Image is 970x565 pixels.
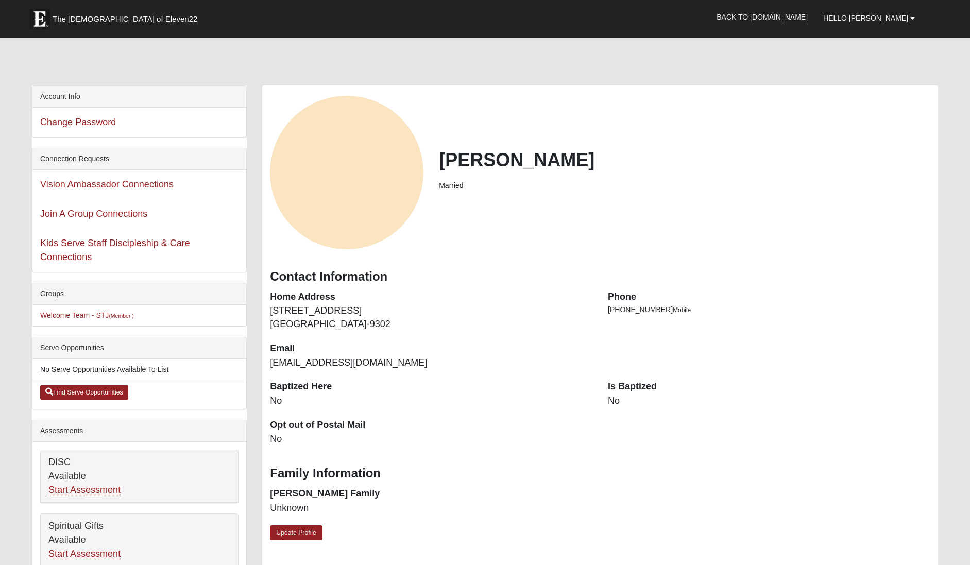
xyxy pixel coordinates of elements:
a: Page Load Time: 1.27s [10,554,73,561]
img: Eleven22 logo [29,9,50,29]
dt: Opt out of Postal Mail [270,419,592,432]
div: Account Info [32,86,246,108]
div: Assessments [32,420,246,442]
span: Hello [PERSON_NAME] [823,14,908,22]
dt: Email [270,342,592,355]
a: Page Properties (Alt+P) [851,547,870,562]
a: Add Short Link [926,547,945,562]
a: View Fullsize Photo [270,96,423,249]
a: Change Password [40,117,116,127]
a: Kids Serve Staff Discipleship & Care Connections [40,238,190,262]
dd: [EMAIL_ADDRESS][DOMAIN_NAME] [270,356,592,370]
h3: Family Information [270,466,930,481]
a: Block Configuration (Alt-B) [832,547,851,562]
a: Page Security [908,547,926,562]
span: ViewState Size: 44 KB [84,553,152,562]
dd: No [270,433,592,446]
a: The [DEMOGRAPHIC_DATA] of Eleven22 [24,4,230,29]
a: Back to [DOMAIN_NAME] [709,4,815,30]
small: (Member ) [109,313,133,319]
a: Vision Ambassador Connections [40,179,174,190]
div: DISC Available [41,450,238,503]
dt: [PERSON_NAME] Family [270,487,592,501]
div: Connection Requests [32,148,246,170]
dd: No [270,395,592,408]
dd: No [608,395,930,408]
a: Update Profile [270,525,322,540]
dt: Is Baptized [608,380,930,393]
dt: Phone [608,290,930,304]
li: No Serve Opportunities Available To List [32,359,246,380]
dd: [STREET_ADDRESS] [GEOGRAPHIC_DATA]-9302 [270,304,592,331]
div: Groups [32,283,246,305]
a: Web cache enabled [228,551,233,562]
a: Hello [PERSON_NAME] [815,5,923,31]
div: Serve Opportunities [32,337,246,359]
a: Start Assessment [48,485,121,495]
a: Rock Information [945,547,963,562]
h3: Contact Information [270,269,930,284]
li: [PHONE_NUMBER] [608,304,930,315]
li: Married [439,180,930,191]
a: Page Zones (Alt+Z) [890,547,908,562]
a: Join A Group Connections [40,209,147,219]
dt: Home Address [270,290,592,304]
h2: [PERSON_NAME] [439,149,930,171]
span: HTML Size: 139 KB [160,553,220,562]
a: Child Pages (Alt+L) [870,547,890,562]
dt: Baptized Here [270,380,592,393]
a: Restore [PERSON_NAME] [PERSON_NAME] [245,552,383,559]
span: The [DEMOGRAPHIC_DATA] of Eleven22 [53,14,197,24]
a: Find Serve Opportunities [40,385,128,400]
span: Mobile [673,306,691,314]
dd: Unknown [270,502,592,515]
a: Welcome Team - STJ(Member ) [40,311,134,319]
